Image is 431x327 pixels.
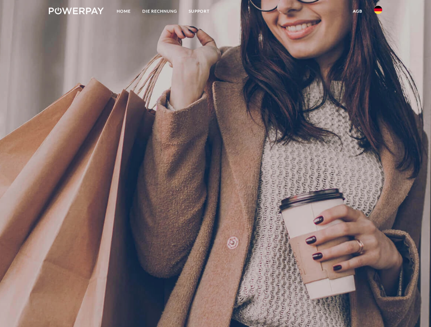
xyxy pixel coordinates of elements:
[111,5,137,17] a: Home
[137,5,183,17] a: DIE RECHNUNG
[183,5,215,17] a: SUPPORT
[347,5,368,17] a: agb
[374,6,382,14] img: de
[49,7,104,14] img: logo-powerpay-white.svg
